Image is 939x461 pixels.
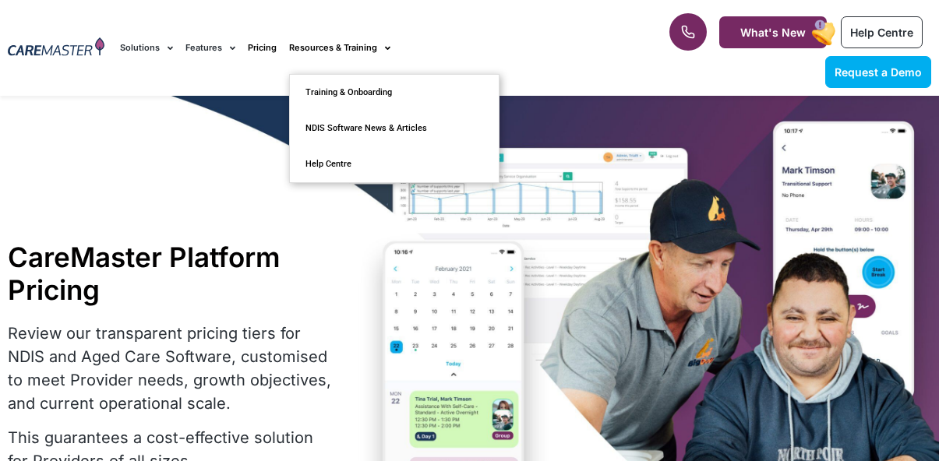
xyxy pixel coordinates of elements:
[185,22,235,74] a: Features
[8,37,104,58] img: CareMaster Logo
[290,111,499,146] a: NDIS Software News & Articles
[835,65,922,79] span: Request a Demo
[8,322,332,415] p: Review our transparent pricing tiers for NDIS and Aged Care Software, customised to meet Provider...
[8,241,332,306] h1: CareMaster Platform Pricing
[825,56,931,88] a: Request a Demo
[719,16,827,48] a: What's New
[290,146,499,182] a: Help Centre
[290,75,499,111] a: Training & Onboarding
[120,22,173,74] a: Solutions
[289,22,390,74] a: Resources & Training
[120,22,599,74] nav: Menu
[841,16,923,48] a: Help Centre
[248,22,277,74] a: Pricing
[740,26,806,39] span: What's New
[850,26,913,39] span: Help Centre
[289,74,500,183] ul: Resources & Training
